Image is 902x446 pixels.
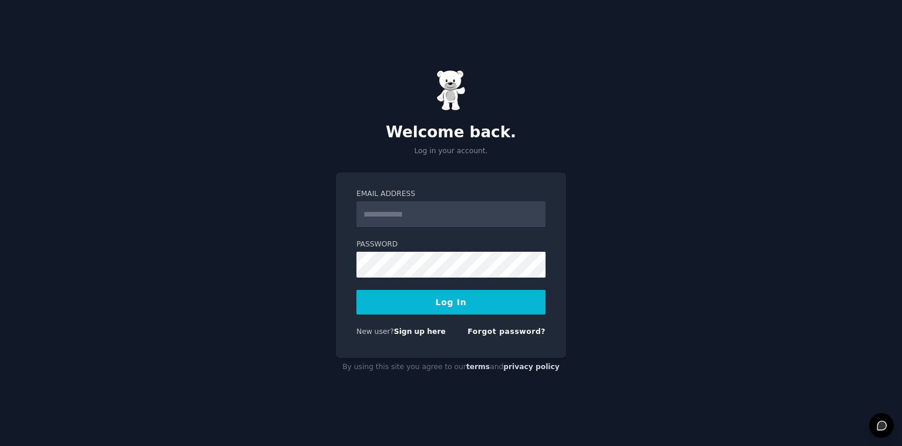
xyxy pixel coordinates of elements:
[356,189,546,200] label: Email Address
[436,70,466,111] img: Gummy Bear
[336,123,566,142] h2: Welcome back.
[336,358,566,377] div: By using this site you agree to our and
[356,327,394,336] span: New user?
[394,327,446,336] a: Sign up here
[466,363,490,371] a: terms
[503,363,560,371] a: privacy policy
[336,146,566,157] p: Log in your account.
[356,239,546,250] label: Password
[467,327,546,336] a: Forgot password?
[356,290,546,315] button: Log In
